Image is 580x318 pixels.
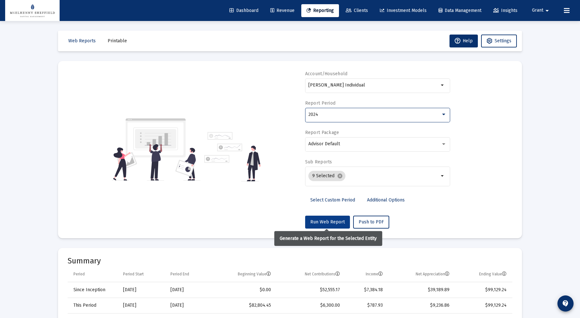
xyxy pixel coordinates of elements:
span: Reporting [306,8,334,13]
td: $9,236.86 [387,298,454,313]
span: Additional Options [367,197,405,203]
span: Revenue [270,8,295,13]
div: [DATE] [170,302,206,309]
span: Dashboard [229,8,258,13]
span: Select Custom Period [310,197,355,203]
a: Reporting [301,4,339,17]
div: Data grid [68,267,512,313]
span: Help [455,38,473,44]
img: reporting [112,118,200,181]
mat-icon: arrow_drop_down [439,172,447,180]
div: Period End [170,272,189,277]
div: Ending Value [479,272,507,277]
div: [DATE] [170,287,206,293]
span: Grant [532,8,543,13]
button: Printable [102,35,132,47]
span: Printable [108,38,127,44]
label: Report Period [305,100,336,106]
mat-icon: contact_support [562,300,569,307]
span: Clients [346,8,368,13]
button: Settings [481,35,517,47]
a: Insights [488,4,523,17]
span: Settings [495,38,511,44]
div: Beginning Value [238,272,271,277]
div: [DATE] [123,302,161,309]
button: Push to PDF [353,216,389,229]
td: Column Period [68,267,119,282]
mat-icon: arrow_drop_down [543,4,551,17]
td: $0.00 [211,282,275,298]
button: Grant [524,4,559,17]
input: Search or select an account or household [308,83,439,88]
a: Clients [341,4,373,17]
td: $52,555.17 [275,282,344,298]
div: Net Contributions [305,272,340,277]
span: Run Web Report [310,219,345,225]
div: Period Start [123,272,144,277]
a: Dashboard [224,4,264,17]
td: $787.93 [344,298,387,313]
td: Column Net Appreciation [387,267,454,282]
td: $6,300.00 [275,298,344,313]
mat-card-title: Summary [68,258,512,264]
td: $39,189.89 [387,282,454,298]
td: Since Inception [68,282,119,298]
span: Data Management [439,8,481,13]
td: Column Ending Value [454,267,512,282]
button: Web Reports [63,35,101,47]
div: Net Appreciation [416,272,450,277]
img: Dashboard [10,4,55,17]
td: Column Net Contributions [275,267,344,282]
mat-chip-list: Selection [308,169,439,182]
div: Income [366,272,383,277]
td: $99,129.24 [454,282,512,298]
img: reporting-alt [204,132,261,181]
span: Advisor Default [308,141,340,147]
div: [DATE] [123,287,161,293]
td: $7,384.18 [344,282,387,298]
td: Column Period Start [119,267,166,282]
mat-icon: arrow_drop_down [439,81,447,89]
button: Help [450,35,478,47]
button: Run Web Report [305,216,350,229]
a: Data Management [433,4,487,17]
span: Insights [493,8,517,13]
span: 2024 [308,112,318,117]
td: $82,804.45 [211,298,275,313]
label: Report Package [305,130,339,135]
td: This Period [68,298,119,313]
div: Period [73,272,85,277]
mat-chip: 9 Selected [308,171,345,181]
td: Column Beginning Value [211,267,275,282]
td: $99,129.24 [454,298,512,313]
a: Revenue [265,4,300,17]
label: Account/Household [305,71,348,77]
mat-icon: cancel [337,173,343,179]
span: Push to PDF [359,219,384,225]
td: Column Income [344,267,387,282]
a: Investment Models [375,4,432,17]
span: Investment Models [380,8,427,13]
span: Web Reports [68,38,96,44]
label: Sub Reports [305,159,332,165]
td: Column Period End [166,267,211,282]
